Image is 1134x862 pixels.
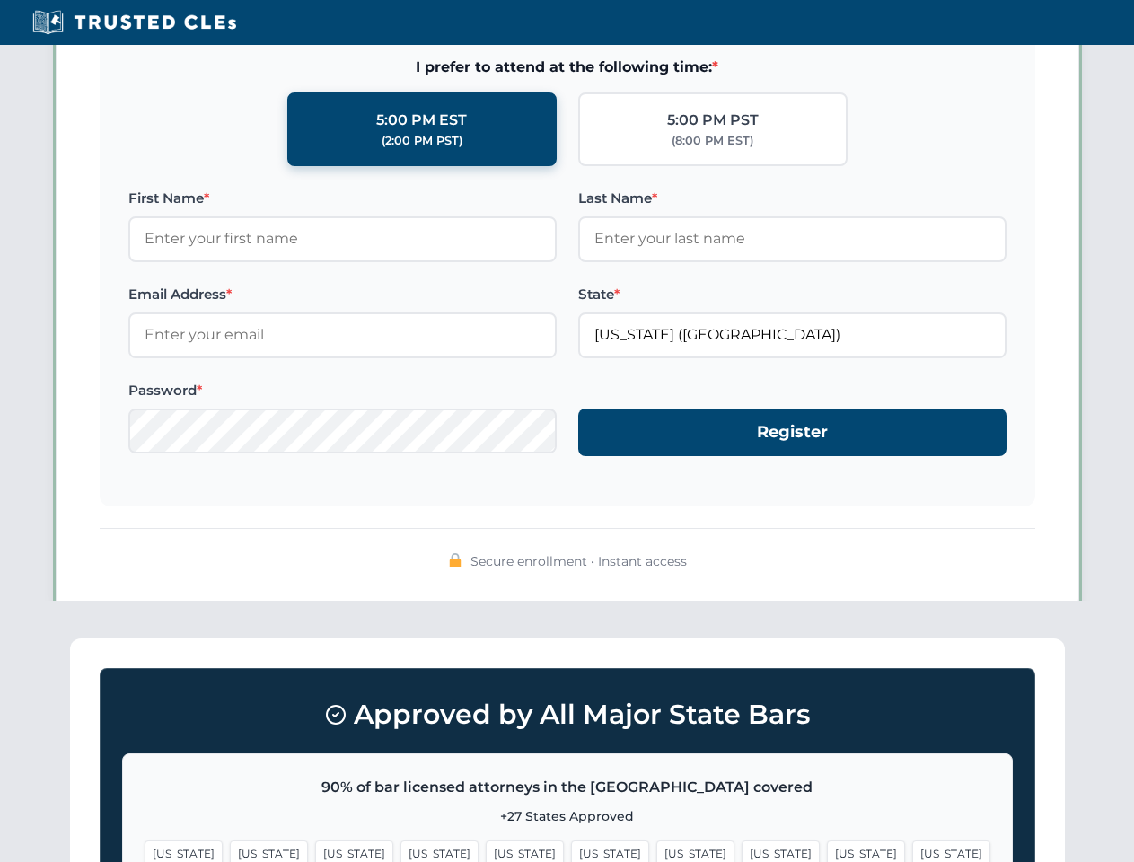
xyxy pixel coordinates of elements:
[122,690,1013,739] h3: Approved by All Major State Bars
[128,56,1007,79] span: I prefer to attend at the following time:
[578,312,1007,357] input: Florida (FL)
[578,284,1007,305] label: State
[470,551,687,571] span: Secure enrollment • Instant access
[382,132,462,150] div: (2:00 PM PST)
[128,312,557,357] input: Enter your email
[128,284,557,305] label: Email Address
[448,553,462,567] img: 🔒
[672,132,753,150] div: (8:00 PM EST)
[578,216,1007,261] input: Enter your last name
[128,380,557,401] label: Password
[578,409,1007,456] button: Register
[578,188,1007,209] label: Last Name
[128,216,557,261] input: Enter your first name
[128,188,557,209] label: First Name
[27,9,242,36] img: Trusted CLEs
[376,109,467,132] div: 5:00 PM EST
[145,776,990,799] p: 90% of bar licensed attorneys in the [GEOGRAPHIC_DATA] covered
[667,109,759,132] div: 5:00 PM PST
[145,806,990,826] p: +27 States Approved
